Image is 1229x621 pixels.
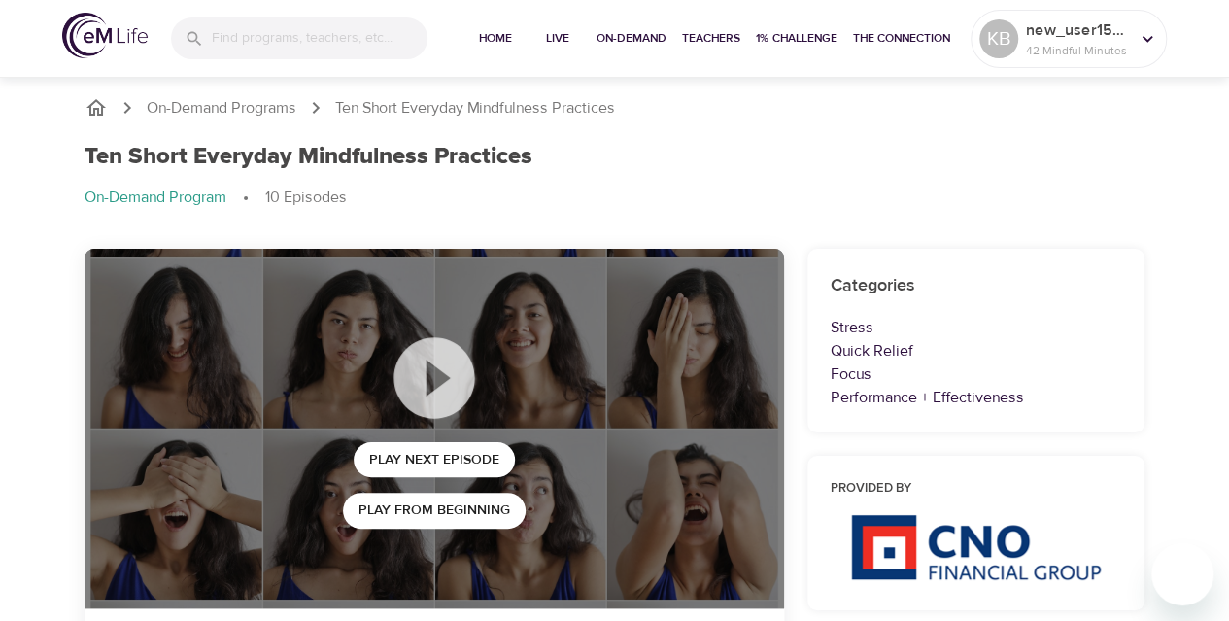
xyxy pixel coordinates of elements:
[358,499,510,523] span: Play from beginning
[831,339,1122,362] p: Quick Relief
[147,97,296,120] a: On-Demand Programs
[831,362,1122,386] p: Focus
[369,448,499,472] span: Play Next Episode
[831,316,1122,339] p: Stress
[756,28,837,49] span: 1% Challenge
[85,187,226,209] p: On-Demand Program
[831,272,1122,300] h6: Categories
[335,97,615,120] p: Ten Short Everyday Mindfulness Practices
[597,28,666,49] span: On-Demand
[1151,543,1213,605] iframe: Button to launch messaging window
[85,187,1145,210] nav: breadcrumb
[265,187,347,209] p: 10 Episodes
[343,493,526,529] button: Play from beginning
[85,143,532,171] h1: Ten Short Everyday Mindfulness Practices
[354,442,515,478] button: Play Next Episode
[62,13,148,58] img: logo
[831,386,1122,409] p: Performance + Effectiveness
[979,19,1018,58] div: KB
[1026,42,1129,59] p: 42 Mindful Minutes
[850,514,1101,580] img: CNO%20logo.png
[212,17,427,59] input: Find programs, teachers, etc...
[853,28,950,49] span: The Connection
[831,479,1122,500] h6: Provided by
[682,28,740,49] span: Teachers
[472,28,519,49] span: Home
[85,96,1145,120] nav: breadcrumb
[1026,18,1129,42] p: new_user1566398724
[534,28,581,49] span: Live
